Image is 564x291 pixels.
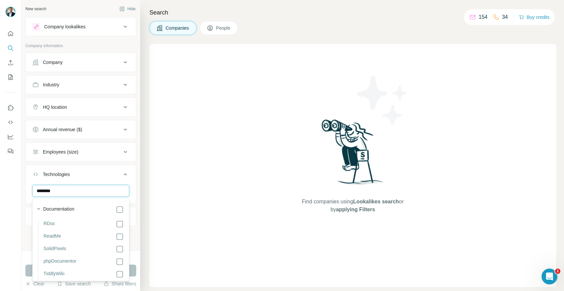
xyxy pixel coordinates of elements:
[104,280,136,287] button: Share filters
[25,43,136,49] p: Company information
[5,28,16,40] button: Quick start
[300,198,405,214] span: Find companies using or by
[26,144,136,160] button: Employees (size)
[5,7,16,17] img: Avatar
[216,25,231,31] span: People
[5,116,16,128] button: Use Surfe API
[44,23,85,30] div: Company lookalikes
[5,102,16,114] button: Use Surfe on LinkedIn
[43,126,82,133] div: Annual revenue ($)
[166,25,190,31] span: Companies
[5,145,16,157] button: Feedback
[44,245,66,253] label: SolidPixels
[26,54,136,70] button: Company
[5,71,16,83] button: My lists
[5,57,16,69] button: Enrich CSV
[43,104,67,110] div: HQ location
[43,149,78,155] div: Employees (size)
[44,233,61,241] label: ReadMe
[25,280,44,287] button: Clear
[149,8,556,17] h4: Search
[542,269,557,284] iframe: Intercom live chat
[519,13,549,22] button: Buy credits
[44,270,64,278] label: TiddlyWiki
[44,220,55,228] label: RDoc
[5,42,16,54] button: Search
[57,280,91,287] button: Save search
[26,209,136,224] button: Keywords
[5,131,16,143] button: Dashboard
[502,13,508,21] p: 34
[44,258,77,266] label: phpDocumentor
[26,99,136,115] button: HQ location
[43,171,70,178] div: Technologies
[353,199,399,204] span: Lookalikes search
[43,81,59,88] div: Industry
[336,207,375,212] span: applying Filters
[26,166,136,185] button: Technologies
[479,13,487,21] p: 154
[26,122,136,137] button: Annual revenue ($)
[115,4,140,14] button: Hide
[319,118,387,191] img: Surfe Illustration - Woman searching with binoculars
[26,19,136,35] button: Company lookalikes
[26,77,136,93] button: Industry
[353,71,412,130] img: Surfe Illustration - Stars
[25,6,46,12] div: New search
[43,206,74,214] label: Documentation
[43,59,63,66] div: Company
[555,269,560,274] span: 1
